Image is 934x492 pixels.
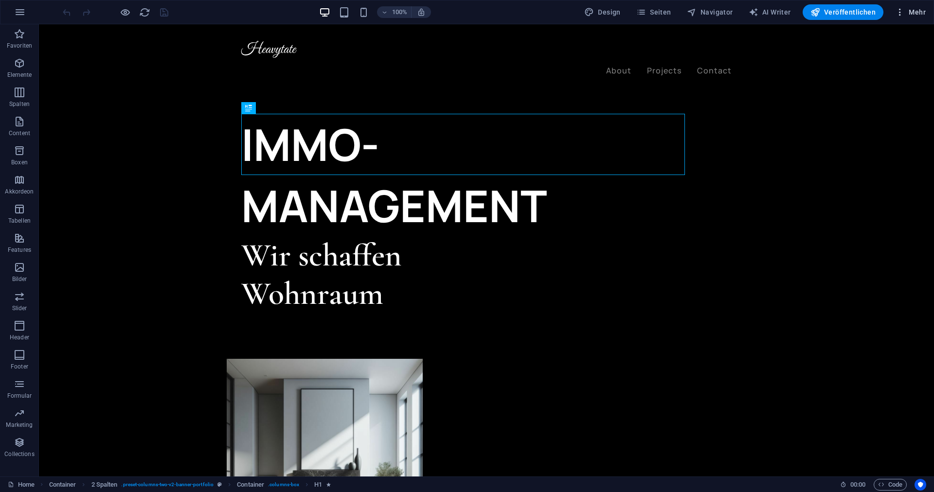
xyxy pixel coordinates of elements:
p: Boxen [11,158,28,166]
p: Header [10,334,29,341]
button: 100% [377,6,412,18]
div: Design (Strg+Alt+Y) [580,4,625,20]
button: Mehr [891,4,930,20]
span: : [857,481,859,488]
button: Usercentrics [915,479,926,491]
p: Bilder [12,275,27,283]
span: Mehr [895,7,926,17]
p: Elemente [7,71,32,79]
button: Klicke hier, um den Vorschau-Modus zu verlassen [119,6,131,18]
p: Features [8,246,31,254]
i: Bei Größenänderung Zoomstufe automatisch an das gewählte Gerät anpassen. [417,8,426,17]
p: Favoriten [7,42,32,50]
span: Seiten [636,7,671,17]
p: Akkordeon [5,188,34,195]
span: Klick zum Auswählen. Doppelklick zum Bearbeiten [237,479,264,491]
button: Code [874,479,907,491]
span: 00 00 [850,479,865,491]
span: Veröffentlichen [810,7,876,17]
p: Tabellen [8,217,31,225]
p: Spalten [9,100,30,108]
span: Klick zum Auswählen. Doppelklick zum Bearbeiten [314,479,322,491]
button: Seiten [632,4,675,20]
button: reload [139,6,150,18]
p: Content [9,129,30,137]
span: Navigator [687,7,733,17]
span: Klick zum Auswählen. Doppelklick zum Bearbeiten [49,479,76,491]
button: Design [580,4,625,20]
h6: 100% [392,6,407,18]
span: AI Writer [749,7,791,17]
i: Dieses Element ist ein anpassbares Preset [217,482,222,487]
a: Klick, um Auswahl aufzuheben. Doppelklick öffnet Seitenverwaltung [8,479,35,491]
button: AI Writer [745,4,795,20]
button: Veröffentlichen [803,4,883,20]
span: . columns-box [268,479,299,491]
button: Navigator [683,4,737,20]
nav: breadcrumb [49,479,331,491]
i: Element enthält eine Animation [326,482,331,487]
span: Design [584,7,621,17]
span: Klick zum Auswählen. Doppelklick zum Bearbeiten [91,479,118,491]
p: Formular [7,392,32,400]
p: Marketing [6,421,33,429]
p: Slider [12,304,27,312]
i: Seite neu laden [139,7,150,18]
span: . preset-columns-two-v2-banner-portfolio [121,479,214,491]
span: Code [878,479,902,491]
p: Collections [4,450,34,458]
h6: Session-Zeit [840,479,866,491]
p: Footer [11,363,28,370]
